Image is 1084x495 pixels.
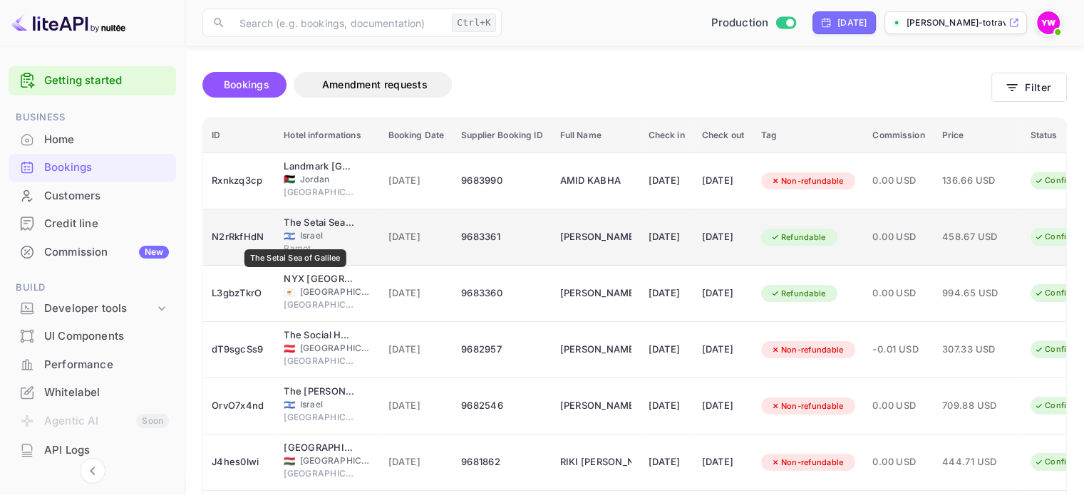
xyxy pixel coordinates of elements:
span: [GEOGRAPHIC_DATA] [300,454,371,467]
th: Booking Date [380,118,453,153]
div: Switch to Sandbox mode [706,15,802,31]
th: Commission [864,118,933,153]
div: 9683360 [461,282,542,305]
div: L3gbzTkrO [212,282,267,305]
span: 0.00 USD [872,229,924,245]
a: Credit line [9,210,176,236]
div: Ctrl+K [452,14,496,32]
a: UI Components [9,323,176,349]
div: Home [44,132,169,148]
div: Credit line [44,216,169,232]
th: Price [934,118,1022,153]
img: Yahav Winkler [1037,11,1060,34]
span: 0.00 USD [872,398,924,414]
span: [DATE] [388,173,445,189]
span: Amendment requests [322,78,428,90]
div: Credit line [9,210,176,238]
div: Performance [9,351,176,379]
div: OrvO7x4nd [212,395,267,417]
div: 9683361 [461,226,542,249]
div: Whitelabel [9,379,176,407]
a: CommissionNew [9,239,176,265]
span: [DATE] [388,342,445,358]
img: LiteAPI logo [11,11,125,34]
div: Refundable [761,229,835,246]
div: Getting started [9,66,176,95]
span: [DATE] [388,286,445,301]
span: [GEOGRAPHIC_DATA] [300,342,371,355]
div: UI Components [9,323,176,350]
span: 709.88 USD [942,398,1013,414]
span: 307.33 USD [942,342,1013,358]
div: UI Components [44,328,169,345]
div: Non-refundable [761,172,853,190]
span: [GEOGRAPHIC_DATA] [284,298,355,311]
div: [DATE] [702,395,744,417]
div: NYX Hotel Limassol by Leonardo Hotels [284,272,355,286]
span: Production [711,15,769,31]
th: Hotel informations [275,118,379,153]
th: Check in [640,118,693,153]
a: API Logs [9,437,176,463]
div: The Social Hub Vienna [284,328,355,343]
div: GALI KALACHE [560,395,631,417]
div: [DATE] [702,170,744,192]
p: [PERSON_NAME]-totravel... [907,16,1006,29]
div: [DATE] [649,226,685,249]
span: Bookings [224,78,269,90]
span: [DATE] [388,229,445,245]
div: dT9sgcSs9 [212,338,267,361]
th: Full Name [552,118,640,153]
button: Collapse navigation [80,458,105,484]
div: Hotel Central Basilica [284,441,355,455]
span: Jordan [300,173,371,186]
div: N2rRkfHdN [212,226,267,249]
a: Home [9,126,176,152]
div: Developer tools [44,301,155,317]
a: Getting started [44,73,169,89]
div: The David Kempinski Tel Aviv [284,385,355,399]
th: Supplier Booking ID [453,118,551,153]
span: Business [9,110,176,125]
div: Bookings [9,154,176,182]
div: [DATE] [837,16,867,29]
span: 444.71 USD [942,454,1013,470]
div: 9682957 [461,338,542,361]
div: Developer tools [9,296,176,321]
div: CommissionNew [9,239,176,266]
th: ID [203,118,275,153]
div: Whitelabel [44,385,169,401]
button: Filter [991,73,1067,102]
div: [DATE] [702,282,744,305]
div: [DATE] [702,451,744,474]
span: [GEOGRAPHIC_DATA] [284,186,355,199]
span: Israel [284,400,295,410]
div: Non-refundable [761,397,853,415]
div: Landmark Amman Hotel & Conference Center [284,160,355,174]
div: The Setai Sea of Galilee [284,216,355,230]
div: [DATE] [702,338,744,361]
span: Cyprus [284,288,295,297]
span: 136.66 USD [942,173,1013,189]
span: [GEOGRAPHIC_DATA] [284,355,355,368]
div: MEIR GIL [560,282,631,305]
div: Non-refundable [761,341,853,359]
div: account-settings tabs [202,72,991,98]
div: [DATE] [649,395,685,417]
span: Israel [284,231,295,241]
div: 9683990 [461,170,542,192]
div: Performance [44,357,169,373]
div: AMID KABHA [560,170,631,192]
span: 0.00 USD [872,286,924,301]
div: 9682546 [461,395,542,417]
div: Customers [9,182,176,210]
span: [GEOGRAPHIC_DATA] [284,411,355,424]
a: Whitelabel [9,379,176,405]
div: RIKI RVKA LEVI [560,451,631,474]
span: Austria [284,344,295,353]
a: Customers [9,182,176,209]
div: Bookings [44,160,169,176]
span: 458.67 USD [942,229,1013,245]
div: Rxnkzq3cp [212,170,267,192]
div: API Logs [9,437,176,464]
